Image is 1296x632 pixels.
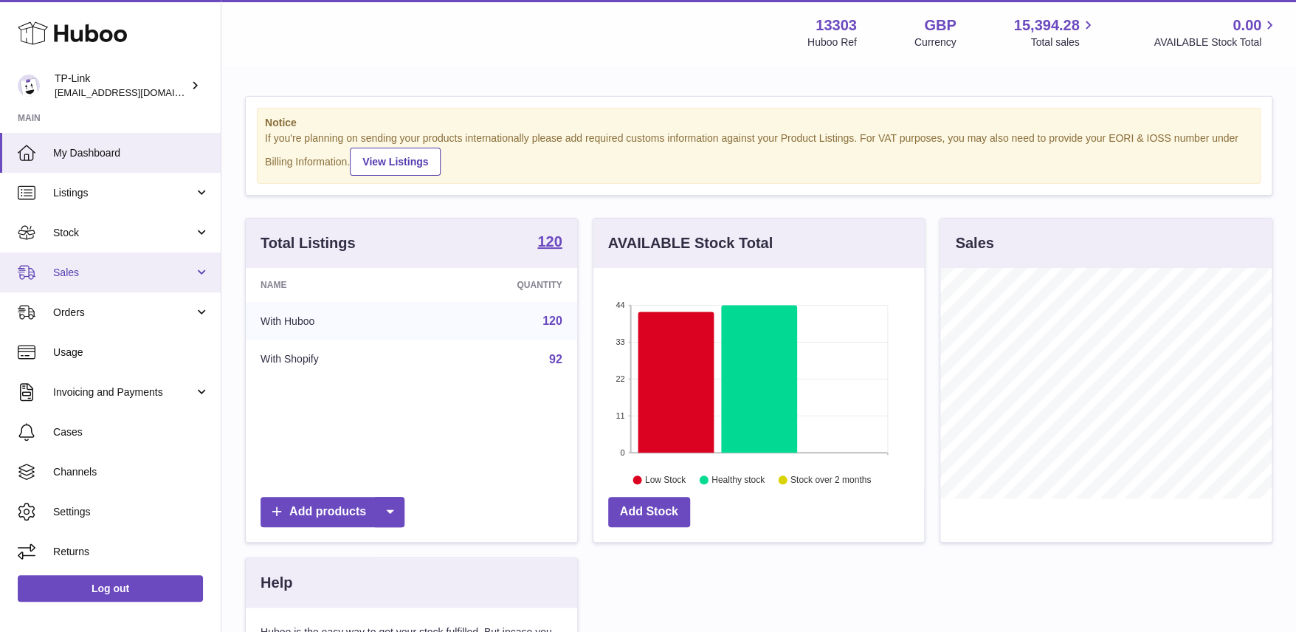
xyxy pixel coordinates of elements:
[53,186,194,200] span: Listings
[616,337,624,346] text: 33
[816,16,857,35] strong: 13303
[246,340,424,379] td: With Shopify
[711,475,765,485] text: Healthy stock
[18,575,203,602] a: Log out
[53,505,210,519] span: Settings
[55,86,217,98] span: [EMAIL_ADDRESS][DOMAIN_NAME]
[1154,16,1278,49] a: 0.00 AVAILABLE Stock Total
[807,35,857,49] div: Huboo Ref
[53,545,210,559] span: Returns
[914,35,957,49] div: Currency
[261,497,404,527] a: Add products
[350,148,441,176] a: View Listings
[261,233,356,253] h3: Total Listings
[542,315,562,327] a: 120
[1233,16,1261,35] span: 0.00
[1030,35,1096,49] span: Total sales
[424,268,577,302] th: Quantity
[616,411,624,420] text: 11
[53,346,210,360] span: Usage
[53,385,194,399] span: Invoicing and Payments
[608,497,690,527] a: Add Stock
[53,465,210,479] span: Channels
[265,131,1252,176] div: If you're planning on sending your products internationally please add required customs informati...
[620,448,624,457] text: 0
[53,146,210,160] span: My Dashboard
[955,233,993,253] h3: Sales
[55,72,187,100] div: TP-Link
[790,475,871,485] text: Stock over 2 months
[616,374,624,383] text: 22
[1013,16,1096,49] a: 15,394.28 Total sales
[265,116,1252,130] strong: Notice
[1154,35,1278,49] span: AVAILABLE Stock Total
[261,573,292,593] h3: Help
[608,233,773,253] h3: AVAILABLE Stock Total
[537,234,562,252] a: 120
[645,475,686,485] text: Low Stock
[549,353,562,365] a: 92
[18,75,40,97] img: gaby.chen@tp-link.com
[1013,16,1079,35] span: 15,394.28
[246,268,424,302] th: Name
[924,16,956,35] strong: GBP
[616,300,624,309] text: 44
[53,306,194,320] span: Orders
[537,234,562,249] strong: 120
[246,302,424,340] td: With Huboo
[53,226,194,240] span: Stock
[53,425,210,439] span: Cases
[53,266,194,280] span: Sales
